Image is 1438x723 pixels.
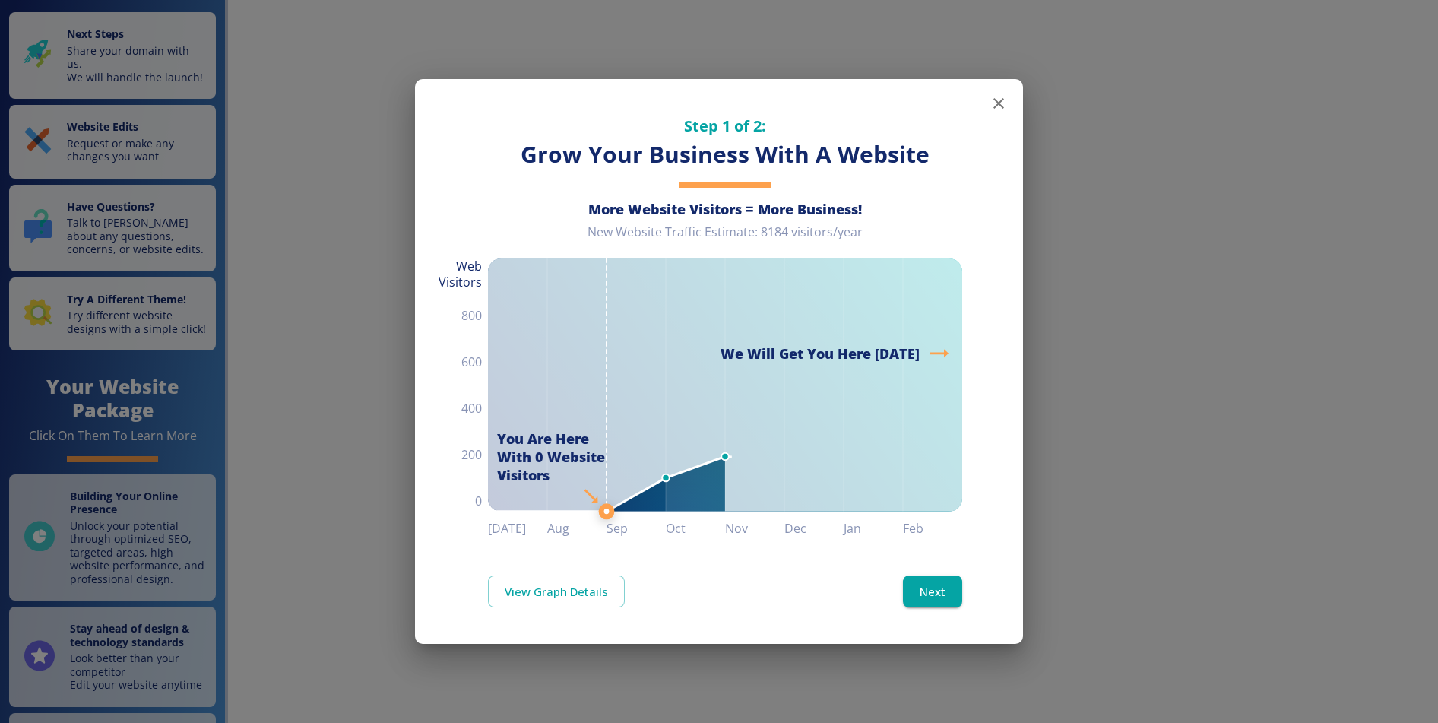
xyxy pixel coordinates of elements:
[844,518,903,539] h6: Jan
[903,576,962,607] button: Next
[903,518,962,539] h6: Feb
[725,518,784,539] h6: Nov
[784,518,844,539] h6: Dec
[488,518,547,539] h6: [DATE]
[607,518,666,539] h6: Sep
[488,139,962,170] h3: Grow Your Business With A Website
[488,224,962,252] div: New Website Traffic Estimate: 8184 visitors/year
[488,576,625,607] a: View Graph Details
[488,116,962,136] h5: Step 1 of 2:
[666,518,725,539] h6: Oct
[488,200,962,218] h6: More Website Visitors = More Business!
[547,518,607,539] h6: Aug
